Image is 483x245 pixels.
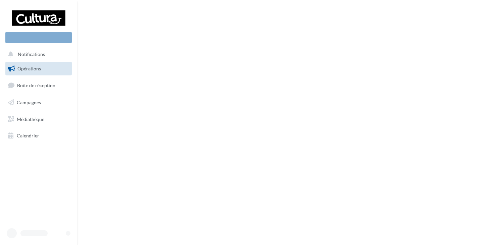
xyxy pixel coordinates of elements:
[17,133,39,138] span: Calendrier
[17,82,55,88] span: Boîte de réception
[18,52,45,57] span: Notifications
[4,96,73,110] a: Campagnes
[5,32,72,43] div: Nouvelle campagne
[4,78,73,93] a: Boîte de réception
[4,129,73,143] a: Calendrier
[17,100,41,105] span: Campagnes
[17,116,44,122] span: Médiathèque
[4,62,73,76] a: Opérations
[4,112,73,126] a: Médiathèque
[17,66,41,71] span: Opérations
